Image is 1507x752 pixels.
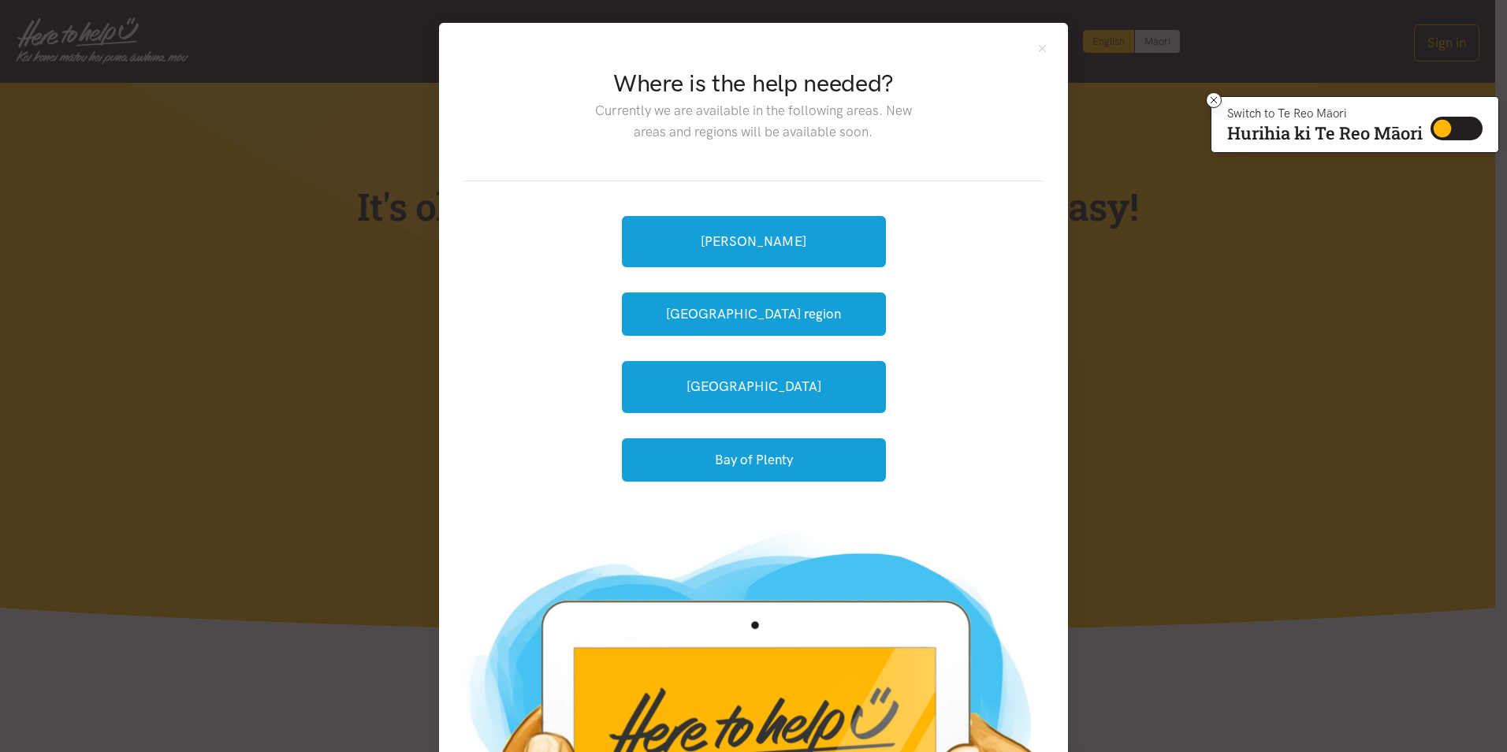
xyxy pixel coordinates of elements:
[582,67,924,100] h2: Where is the help needed?
[622,438,886,482] button: Bay of Plenty
[622,216,886,267] a: [PERSON_NAME]
[1227,126,1423,140] p: Hurihia ki Te Reo Māori
[622,292,886,336] button: [GEOGRAPHIC_DATA] region
[1227,109,1423,118] p: Switch to Te Reo Māori
[622,361,886,412] a: [GEOGRAPHIC_DATA]
[1036,42,1049,55] button: Close
[582,100,924,143] p: Currently we are available in the following areas. New areas and regions will be available soon.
